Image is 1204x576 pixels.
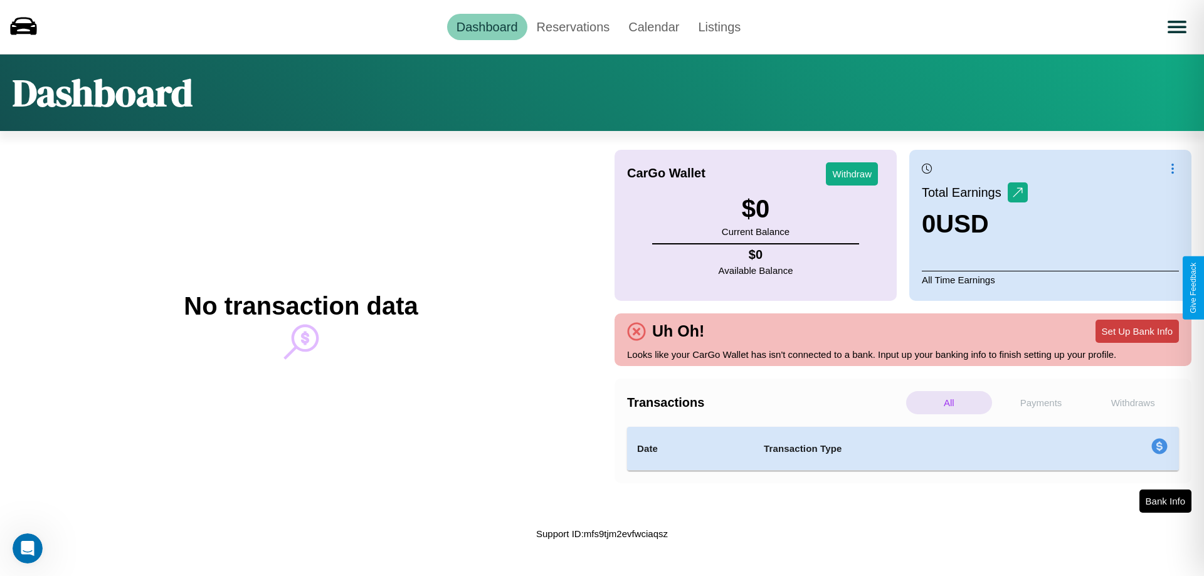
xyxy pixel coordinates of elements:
[1090,391,1176,414] p: Withdraws
[627,427,1179,471] table: simple table
[826,162,878,186] button: Withdraw
[13,67,193,118] h1: Dashboard
[13,533,43,563] iframe: Intercom live chat
[1159,9,1195,45] button: Open menu
[619,14,689,40] a: Calendar
[722,223,789,240] p: Current Balance
[627,395,903,410] h4: Transactions
[922,210,1028,238] h3: 0 USD
[1096,320,1179,343] button: Set Up Bank Info
[922,181,1008,204] p: Total Earnings
[689,14,750,40] a: Listings
[998,391,1084,414] p: Payments
[627,346,1179,363] p: Looks like your CarGo Wallet has isn't connected to a bank. Input up your banking info to finish ...
[184,292,418,320] h2: No transaction data
[719,248,793,262] h4: $ 0
[646,322,710,340] h4: Uh Oh!
[447,14,527,40] a: Dashboard
[906,391,992,414] p: All
[536,525,668,542] p: Support ID: mfs9tjm2evfwciaqsz
[722,195,789,223] h3: $ 0
[527,14,620,40] a: Reservations
[637,441,744,456] h4: Date
[764,441,1048,456] h4: Transaction Type
[922,271,1179,288] p: All Time Earnings
[1189,263,1198,313] div: Give Feedback
[627,166,705,181] h4: CarGo Wallet
[1139,490,1191,513] button: Bank Info
[719,262,793,279] p: Available Balance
